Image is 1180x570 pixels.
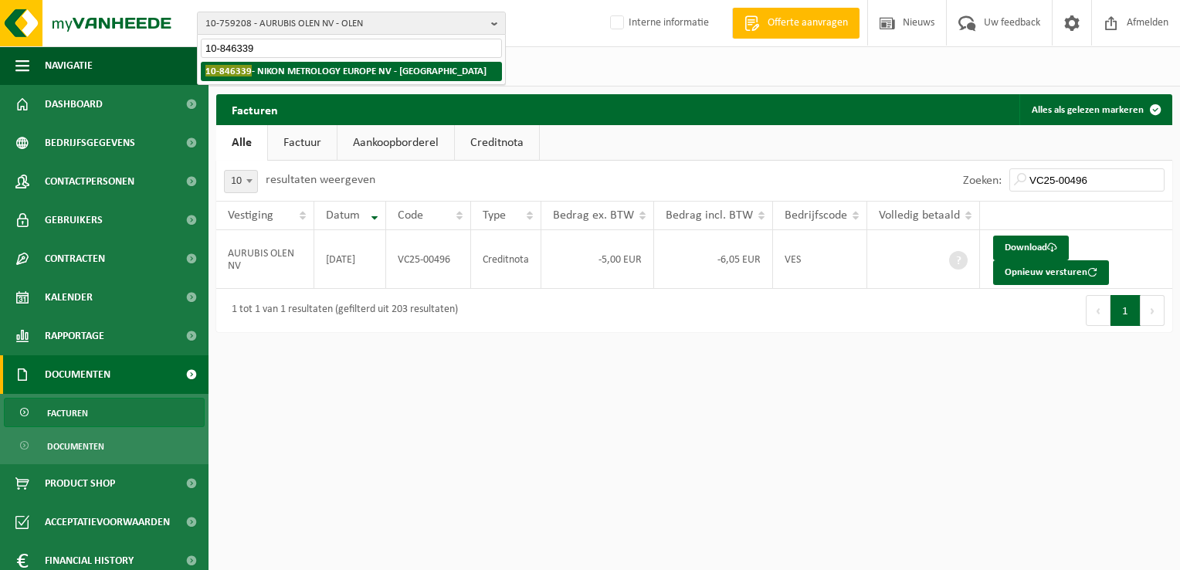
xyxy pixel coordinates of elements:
span: Code [398,209,423,222]
span: Bedrijfsgegevens [45,124,135,162]
span: Gebruikers [45,201,103,239]
span: Navigatie [45,46,93,85]
a: Download [993,236,1069,260]
td: [DATE] [314,230,386,289]
button: Previous [1086,295,1110,326]
span: 10-759208 - AURUBIS OLEN NV - OLEN [205,12,485,36]
span: Facturen [47,399,88,428]
label: Interne informatie [607,12,709,35]
span: Volledig betaald [879,209,960,222]
td: VES [773,230,867,289]
span: Bedrijfscode [785,209,847,222]
h2: Facturen [216,94,293,124]
label: Zoeken: [963,175,1002,187]
a: Documenten [4,431,205,460]
span: Bedrag ex. BTW [553,209,634,222]
span: Acceptatievoorwaarden [45,503,170,541]
a: Factuur [268,125,337,161]
span: Datum [326,209,360,222]
span: Contactpersonen [45,162,134,201]
td: AURUBIS OLEN NV [216,230,314,289]
td: -6,05 EUR [654,230,773,289]
span: Dashboard [45,85,103,124]
span: Rapportage [45,317,104,355]
label: resultaten weergeven [266,174,375,186]
button: 1 [1110,295,1141,326]
td: -5,00 EUR [541,230,654,289]
div: 1 tot 1 van 1 resultaten (gefilterd uit 203 resultaten) [224,297,458,324]
span: Product Shop [45,464,115,503]
span: Kalender [45,278,93,317]
button: Opnieuw versturen [993,260,1109,285]
a: Offerte aanvragen [732,8,860,39]
td: VC25-00496 [386,230,471,289]
span: Vestiging [228,209,273,222]
a: Creditnota [455,125,539,161]
td: Creditnota [471,230,541,289]
button: Next [1141,295,1165,326]
span: Type [483,209,506,222]
button: 10-759208 - AURUBIS OLEN NV - OLEN [197,12,506,35]
span: 10 [224,170,258,193]
span: Bedrag incl. BTW [666,209,753,222]
span: 10 [225,171,257,192]
input: Zoeken naar gekoppelde vestigingen [201,39,502,58]
strong: - NIKON METROLOGY EUROPE NV - [GEOGRAPHIC_DATA] [205,65,487,76]
span: Offerte aanvragen [764,15,852,31]
span: Documenten [45,355,110,394]
a: Facturen [4,398,205,427]
a: Aankoopborderel [337,125,454,161]
span: 10-846339 [205,65,252,76]
span: Contracten [45,239,105,278]
span: Documenten [47,432,104,461]
a: Alle [216,125,267,161]
button: Alles als gelezen markeren [1019,94,1171,125]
